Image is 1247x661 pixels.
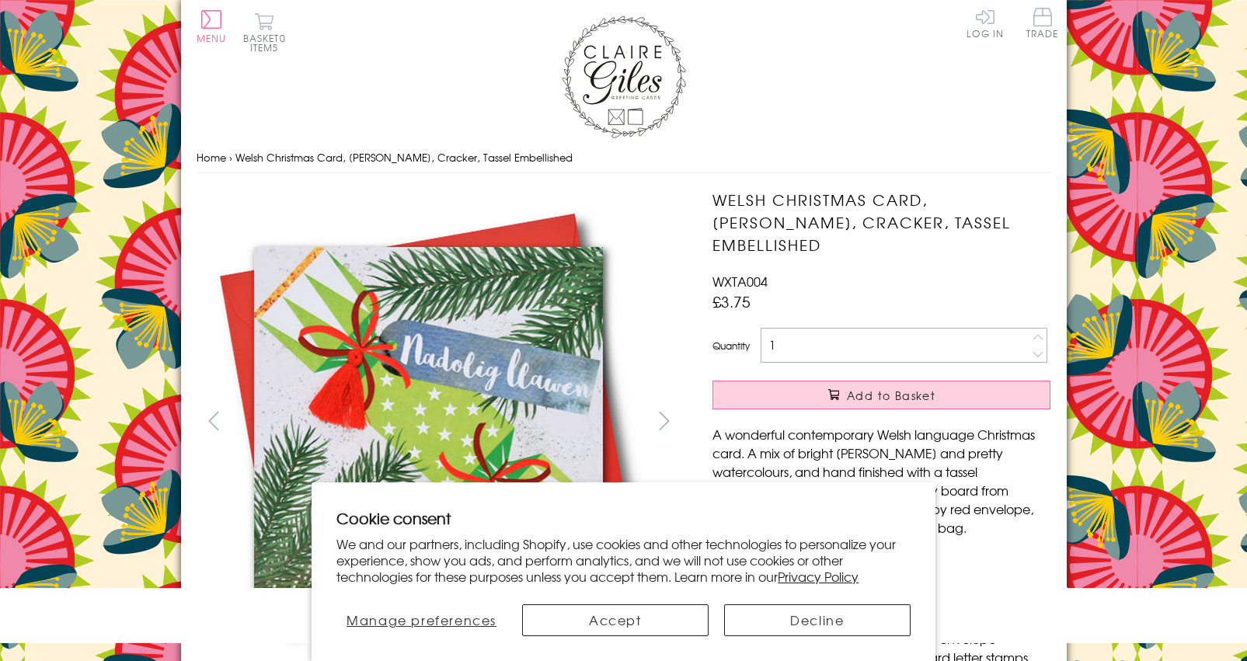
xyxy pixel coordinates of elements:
[336,604,507,636] button: Manage preferences
[712,272,768,290] span: WXTA004
[778,567,859,586] a: Privacy Policy
[197,403,232,438] button: prev
[1026,8,1059,41] a: Trade
[235,150,573,165] span: Welsh Christmas Card, [PERSON_NAME], Cracker, Tassel Embellished
[336,536,911,584] p: We and our partners, including Shopify, use cookies and other technologies to personalize your ex...
[1026,8,1059,38] span: Trade
[196,189,662,654] img: Welsh Christmas Card, Nadolig Llawen, Cracker, Tassel Embellished
[712,290,751,312] span: £3.75
[967,8,1004,38] a: Log In
[712,189,1050,256] h1: Welsh Christmas Card, [PERSON_NAME], Cracker, Tassel Embellished
[562,16,686,138] img: Claire Giles Greetings Cards
[243,12,286,52] button: Basket0 items
[336,507,911,529] h2: Cookie consent
[197,10,227,43] button: Menu
[197,31,227,45] span: Menu
[197,142,1051,174] nav: breadcrumbs
[646,403,681,438] button: next
[250,31,286,54] span: 0 items
[712,381,1050,409] button: Add to Basket
[522,604,709,636] button: Accept
[197,150,226,165] a: Home
[681,189,1148,655] img: Welsh Christmas Card, Nadolig Llawen, Cracker, Tassel Embellished
[229,150,232,165] span: ›
[724,604,911,636] button: Decline
[712,339,750,353] label: Quantity
[347,611,496,629] span: Manage preferences
[712,425,1050,537] p: A wonderful contemporary Welsh language Christmas card. A mix of bright [PERSON_NAME] and pretty ...
[847,388,935,403] span: Add to Basket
